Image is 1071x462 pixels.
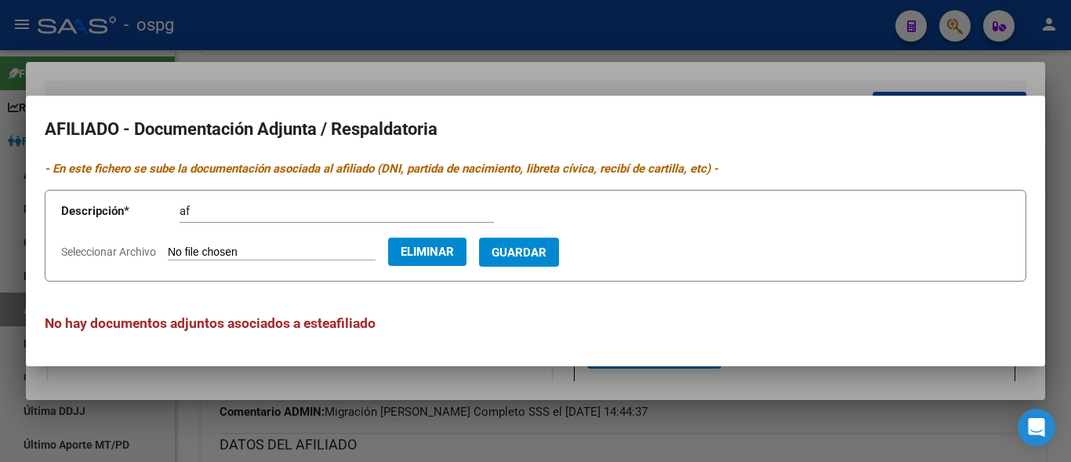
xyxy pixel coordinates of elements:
[45,162,718,176] i: - En este fichero se sube la documentación asociada al afiliado (DNI, partida de nacimiento, libr...
[479,238,559,267] button: Guardar
[388,238,467,266] button: Eliminar
[329,315,376,331] span: afiliado
[1018,409,1055,446] div: Open Intercom Messenger
[61,246,156,258] span: Seleccionar Archivo
[61,202,180,220] p: Descripción
[401,245,454,259] span: Eliminar
[45,115,1026,144] h2: AFILIADO - Documentación Adjunta / Respaldatoria
[45,313,1026,333] h3: No hay documentos adjuntos asociados a este
[492,246,546,260] span: Guardar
